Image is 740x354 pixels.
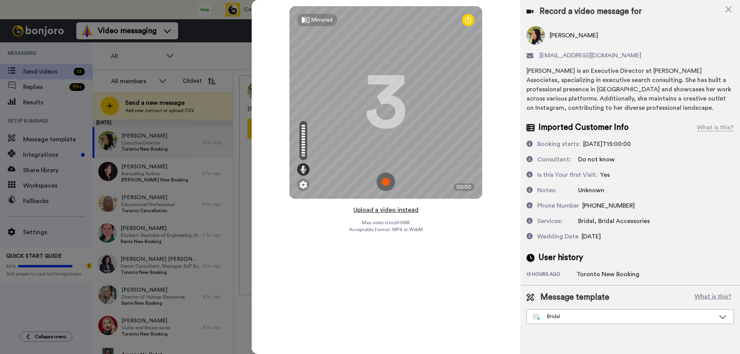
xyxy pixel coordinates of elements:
[349,226,423,233] span: Acceptable format: MP4 or WebM
[578,156,615,163] span: Do not know
[351,205,421,215] button: Upload a video instead
[578,218,650,224] span: Bridal, Bridal Accessories
[582,233,601,240] span: [DATE]
[453,183,474,191] div: 00:00
[526,66,734,112] div: [PERSON_NAME] is an Executive Director at [PERSON_NAME] Associates, specializing in executive sea...
[533,313,715,320] div: Bridal
[365,74,407,131] div: 3
[537,139,580,149] div: Booking starts:
[537,216,562,226] div: Services:
[600,172,610,178] span: Yes
[537,186,556,195] div: Notes:
[537,232,579,241] div: Wedding Date
[533,314,540,320] img: nextgen-template.svg
[578,187,604,193] span: Unknown
[537,155,571,164] div: Consultant:
[538,122,629,133] span: Imported Customer Info
[577,270,639,279] div: Toronto New Booking
[692,292,734,303] button: What is this?
[697,123,734,132] div: What is this?
[377,173,395,191] img: ic_record_start.svg
[537,201,579,210] div: Phone Number
[537,170,597,180] div: Is this Your first Visit:
[526,271,577,279] div: 13 hours ago
[583,141,631,147] span: [DATE]T15:00:00
[299,181,307,189] img: ic_gear.svg
[540,292,609,303] span: Message template
[538,252,583,263] span: User history
[582,203,635,209] span: [PHONE_NUMBER]
[362,220,410,226] span: Max video size: 500 MB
